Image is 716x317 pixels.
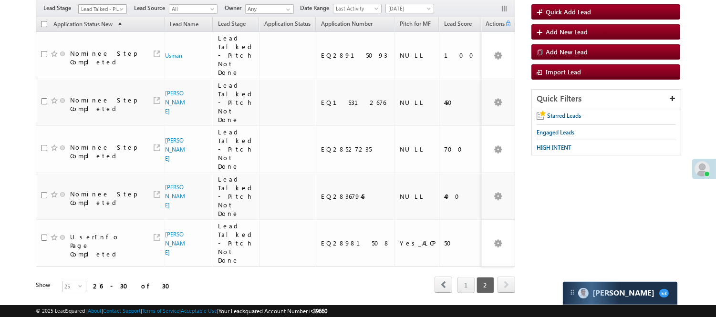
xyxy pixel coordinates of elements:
div: Nominee Step Completed [70,143,142,160]
a: [DATE] [385,4,434,13]
div: Lead Talked - Pitch Not Done [218,222,255,265]
span: [DATE] [386,4,431,13]
span: Engaged Leads [537,129,574,136]
div: Quick Filters [532,90,681,108]
span: 2 [477,277,494,293]
span: Lead Source [134,4,169,12]
a: Lead Talked - Pitch Not Done [78,4,127,14]
a: [PERSON_NAME] [165,184,185,209]
span: Add New Lead [546,48,588,56]
span: Actions [482,19,505,31]
a: [PERSON_NAME] [165,231,185,256]
span: Application Status New [53,20,113,28]
a: Contact Support [103,307,141,314]
div: 100 [444,51,479,60]
div: NULL [400,51,435,60]
a: Lead Name [165,19,203,31]
input: Check all records [41,21,47,27]
a: Application Status New (sorted ascending) [49,19,126,31]
span: prev [435,276,452,293]
a: [PERSON_NAME] [165,137,185,162]
span: All [169,5,215,13]
span: Date Range [300,4,333,12]
a: Usman [165,52,182,59]
span: Pitch for MF [400,20,431,27]
a: Terms of Service [142,307,179,314]
div: Nominee Step Completed [70,49,142,66]
span: Add New Lead [546,28,588,36]
div: EQ28527235 [321,145,390,153]
span: Application Status [264,20,311,27]
a: All [169,4,218,14]
div: Lead Talked - Pitch Not Done [218,34,255,77]
div: Lead Talked - Pitch Not Done [218,175,255,218]
div: Show [36,281,55,289]
a: About [88,307,102,314]
div: NULL [400,192,435,201]
span: © 2025 LeadSquared | | | | | [36,307,327,316]
a: Last Activity [333,4,382,13]
span: select [78,284,86,288]
span: Lead Talked - Pitch Not Done [79,5,124,13]
div: 450 [444,98,479,107]
a: Lead Stage [213,19,250,31]
div: 700 [444,145,479,153]
div: EQ15312676 [321,98,390,107]
div: NULL [400,145,435,153]
div: Yes_ALCP [400,239,435,247]
span: 53 [659,289,669,297]
div: NULL [400,98,435,107]
span: Lead Stage [218,20,246,27]
span: Last Activity [333,4,379,13]
a: next [498,277,515,293]
span: 25 [63,281,78,292]
div: carter-dragCarter[PERSON_NAME]53 [562,281,678,305]
input: Type to Search [245,4,294,14]
span: 39660 [313,307,327,315]
div: UserInfo Page Completed [70,233,142,258]
div: Nominee Step Completed [70,190,142,207]
span: Owner [225,4,245,12]
span: Starred Leads [547,112,581,119]
span: Your Leadsquared Account Number is [218,307,327,315]
a: Acceptable Use [181,307,217,314]
div: Lead Talked - Pitch Not Done [218,81,255,124]
a: 1 [457,277,475,293]
div: Nominee Step Completed [70,96,142,113]
a: [PERSON_NAME] [165,90,185,115]
a: Application Status [259,19,315,31]
span: next [498,276,515,293]
a: Pitch for MF [395,19,436,31]
a: Show All Items [281,5,293,14]
span: Application Number [321,20,373,27]
div: EQ28367945 [321,192,390,201]
div: Lead Talked - Pitch Not Done [218,128,255,171]
div: EQ28915093 [321,51,390,60]
div: 400 [444,192,479,201]
a: prev [435,277,452,293]
div: EQ28981508 [321,239,390,247]
a: Lead Score [439,19,477,31]
span: Quick Add Lead [546,8,591,16]
span: Import Lead [546,68,581,76]
span: (sorted ascending) [114,21,122,29]
span: Lead Stage [43,4,78,12]
a: Application Number [316,19,377,31]
span: HIGH INTENT [537,144,571,151]
div: 50 [444,239,479,247]
span: Lead Score [444,20,472,27]
div: 26 - 30 of 30 [93,280,176,291]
